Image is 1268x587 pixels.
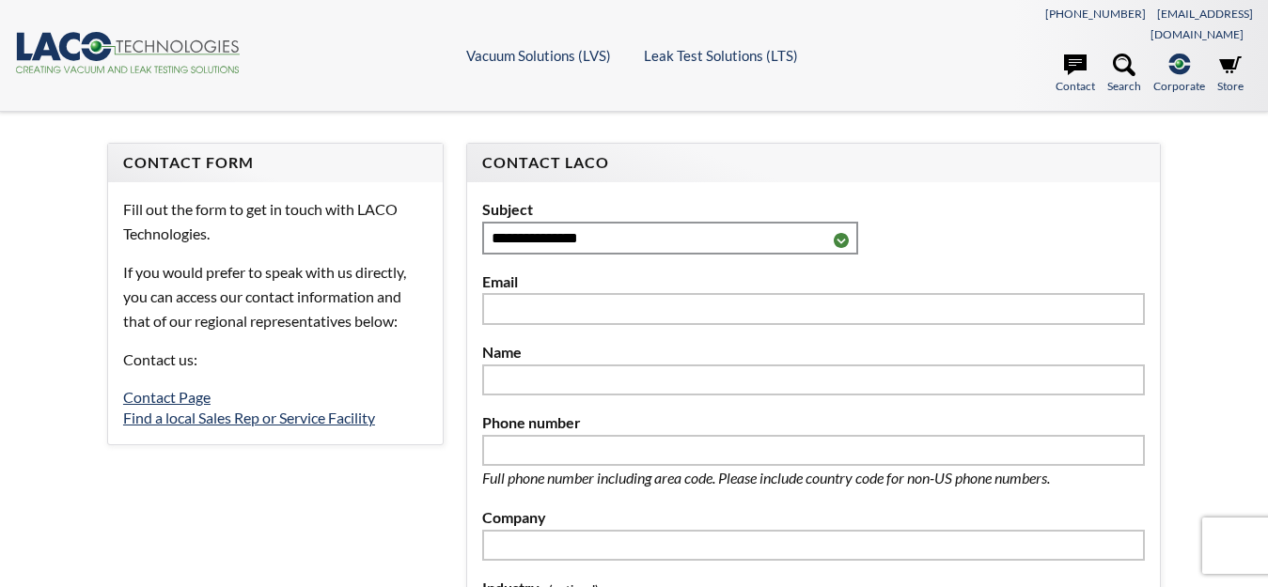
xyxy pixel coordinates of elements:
[123,388,211,406] a: Contact Page
[482,270,1145,294] label: Email
[123,348,428,372] p: Contact us:
[482,340,1145,364] label: Name
[482,505,1145,530] label: Company
[1056,54,1095,95] a: Contact
[1217,54,1244,95] a: Store
[1045,7,1146,21] a: [PHONE_NUMBER]
[482,197,1145,222] label: Subject
[123,409,375,426] a: Find a local Sales Rep or Service Facility
[1153,77,1205,95] span: Corporate
[123,197,428,245] p: Fill out the form to get in touch with LACO Technologies.
[482,466,1112,490] p: Full phone number including area code. Please include country code for non-US phone numbers.
[1107,54,1141,95] a: Search
[466,47,611,64] a: Vacuum Solutions (LVS)
[482,153,1145,173] h4: Contact LACO
[644,47,798,64] a: Leak Test Solutions (LTS)
[123,153,428,173] h4: Contact Form
[123,260,428,332] p: If you would prefer to speak with us directly, you can access our contact information and that of...
[1151,7,1253,41] a: [EMAIL_ADDRESS][DOMAIN_NAME]
[482,410,1145,435] label: Phone number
